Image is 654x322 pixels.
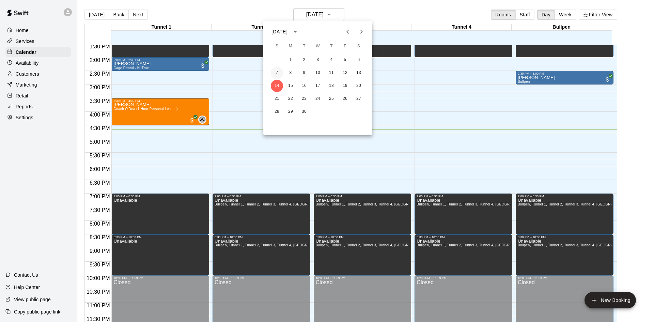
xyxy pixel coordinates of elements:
button: 13 [353,67,365,79]
span: Monday [284,40,297,53]
button: 21 [271,93,283,105]
button: 15 [284,80,297,92]
button: 9 [298,67,310,79]
button: 16 [298,80,310,92]
button: 20 [353,80,365,92]
span: Wednesday [312,40,324,53]
button: 14 [271,80,283,92]
button: 29 [284,106,297,118]
span: Sunday [271,40,283,53]
button: 19 [339,80,351,92]
button: 12 [339,67,351,79]
button: Next month [355,25,368,39]
button: 11 [325,67,338,79]
button: 8 [284,67,297,79]
span: Thursday [325,40,338,53]
button: 2 [298,54,310,66]
button: 10 [312,67,324,79]
button: 26 [339,93,351,105]
span: Saturday [353,40,365,53]
button: 5 [339,54,351,66]
button: 22 [284,93,297,105]
button: 7 [271,67,283,79]
div: [DATE] [271,28,287,35]
button: 28 [271,106,283,118]
button: 27 [353,93,365,105]
button: calendar view is open, switch to year view [290,26,301,37]
span: Tuesday [298,40,310,53]
button: 4 [325,54,338,66]
button: 6 [353,54,365,66]
button: 3 [312,54,324,66]
button: 30 [298,106,310,118]
button: 1 [284,54,297,66]
button: Previous month [341,25,355,39]
button: 25 [325,93,338,105]
button: 18 [325,80,338,92]
button: 17 [312,80,324,92]
span: Friday [339,40,351,53]
button: 23 [298,93,310,105]
button: 24 [312,93,324,105]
